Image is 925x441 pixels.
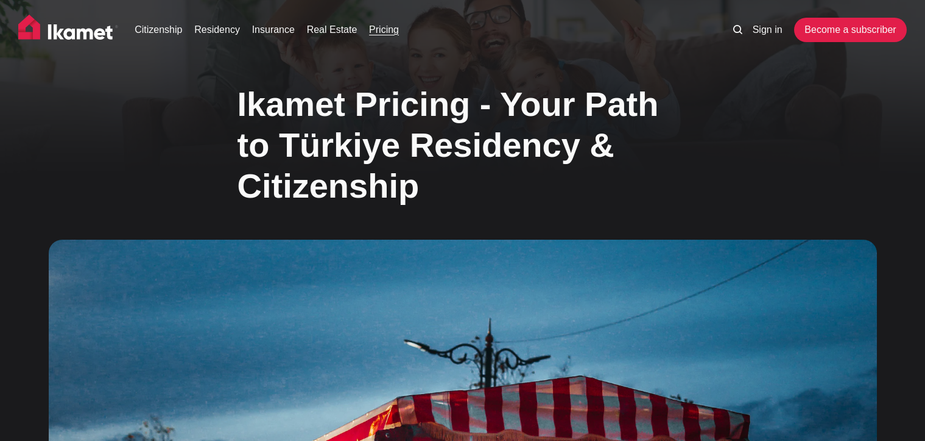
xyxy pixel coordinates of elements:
[252,23,295,37] a: Insurance
[237,84,688,207] h1: Ikamet Pricing - Your Path to Türkiye Residency & Citizenship
[307,23,357,37] a: Real Estate
[369,23,399,37] a: Pricing
[18,15,118,45] img: Ikamet home
[194,23,240,37] a: Residency
[753,23,783,37] a: Sign in
[794,18,906,42] a: Become a subscriber
[135,23,182,37] a: Citizenship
